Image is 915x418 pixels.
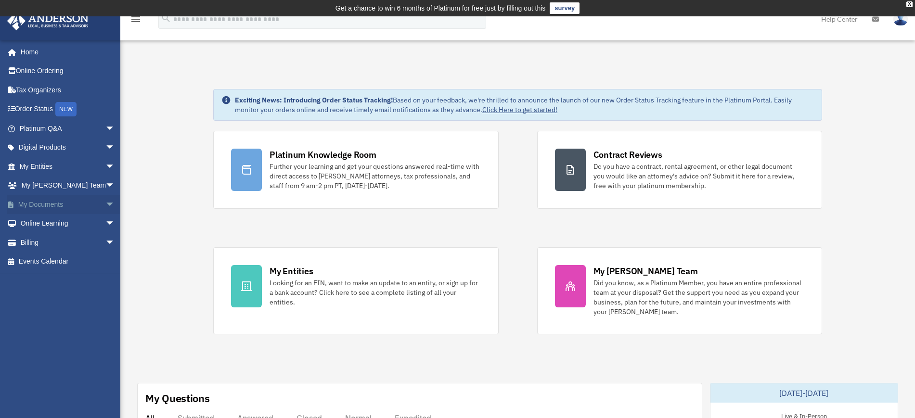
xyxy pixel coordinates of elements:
[593,149,662,161] div: Contract Reviews
[7,80,129,100] a: Tax Organizers
[7,157,129,176] a: My Entitiesarrow_drop_down
[537,131,822,209] a: Contract Reviews Do you have a contract, rental agreement, or other legal document you would like...
[7,42,125,62] a: Home
[145,391,210,405] div: My Questions
[130,13,142,25] i: menu
[270,149,376,161] div: Platinum Knowledge Room
[906,1,913,7] div: close
[4,12,91,30] img: Anderson Advisors Platinum Portal
[550,2,580,14] a: survey
[593,265,698,277] div: My [PERSON_NAME] Team
[335,2,546,14] div: Get a chance to win 6 months of Platinum for free just by filling out this
[710,383,898,403] div: [DATE]-[DATE]
[105,138,125,158] span: arrow_drop_down
[7,233,129,252] a: Billingarrow_drop_down
[893,12,908,26] img: User Pic
[7,176,129,195] a: My [PERSON_NAME] Teamarrow_drop_down
[130,17,142,25] a: menu
[7,62,129,81] a: Online Ordering
[105,157,125,177] span: arrow_drop_down
[482,105,557,114] a: Click Here to get started!
[105,195,125,215] span: arrow_drop_down
[105,119,125,139] span: arrow_drop_down
[537,247,822,334] a: My [PERSON_NAME] Team Did you know, as a Platinum Member, you have an entire professional team at...
[235,95,814,114] div: Based on your feedback, we're thrilled to announce the launch of our new Order Status Tracking fe...
[7,119,129,138] a: Platinum Q&Aarrow_drop_down
[593,162,804,190] div: Do you have a contract, rental agreement, or other legal document you would like an attorney's ad...
[7,214,129,233] a: Online Learningarrow_drop_down
[270,265,313,277] div: My Entities
[213,247,498,334] a: My Entities Looking for an EIN, want to make an update to an entity, or sign up for a bank accoun...
[7,100,129,119] a: Order StatusNEW
[7,195,129,214] a: My Documentsarrow_drop_down
[213,131,498,209] a: Platinum Knowledge Room Further your learning and get your questions answered real-time with dire...
[235,96,393,104] strong: Exciting News: Introducing Order Status Tracking!
[593,278,804,317] div: Did you know, as a Platinum Member, you have an entire professional team at your disposal? Get th...
[105,176,125,196] span: arrow_drop_down
[270,162,480,190] div: Further your learning and get your questions answered real-time with direct access to [PERSON_NAM...
[7,138,129,157] a: Digital Productsarrow_drop_down
[105,233,125,253] span: arrow_drop_down
[270,278,480,307] div: Looking for an EIN, want to make an update to an entity, or sign up for a bank account? Click her...
[7,252,129,271] a: Events Calendar
[55,102,77,116] div: NEW
[105,214,125,234] span: arrow_drop_down
[161,13,171,24] i: search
